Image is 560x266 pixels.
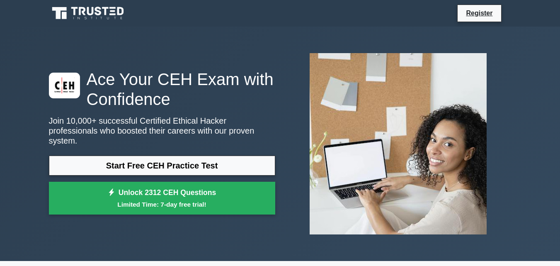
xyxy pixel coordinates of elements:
[59,200,265,209] small: Limited Time: 7-day free trial!
[49,156,275,176] a: Start Free CEH Practice Test
[49,116,275,146] p: Join 10,000+ successful Certified Ethical Hacker professionals who boosted their careers with our...
[49,69,275,109] h1: Ace Your CEH Exam with Confidence
[461,8,497,18] a: Register
[49,182,275,215] a: Unlock 2312 CEH QuestionsLimited Time: 7-day free trial!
